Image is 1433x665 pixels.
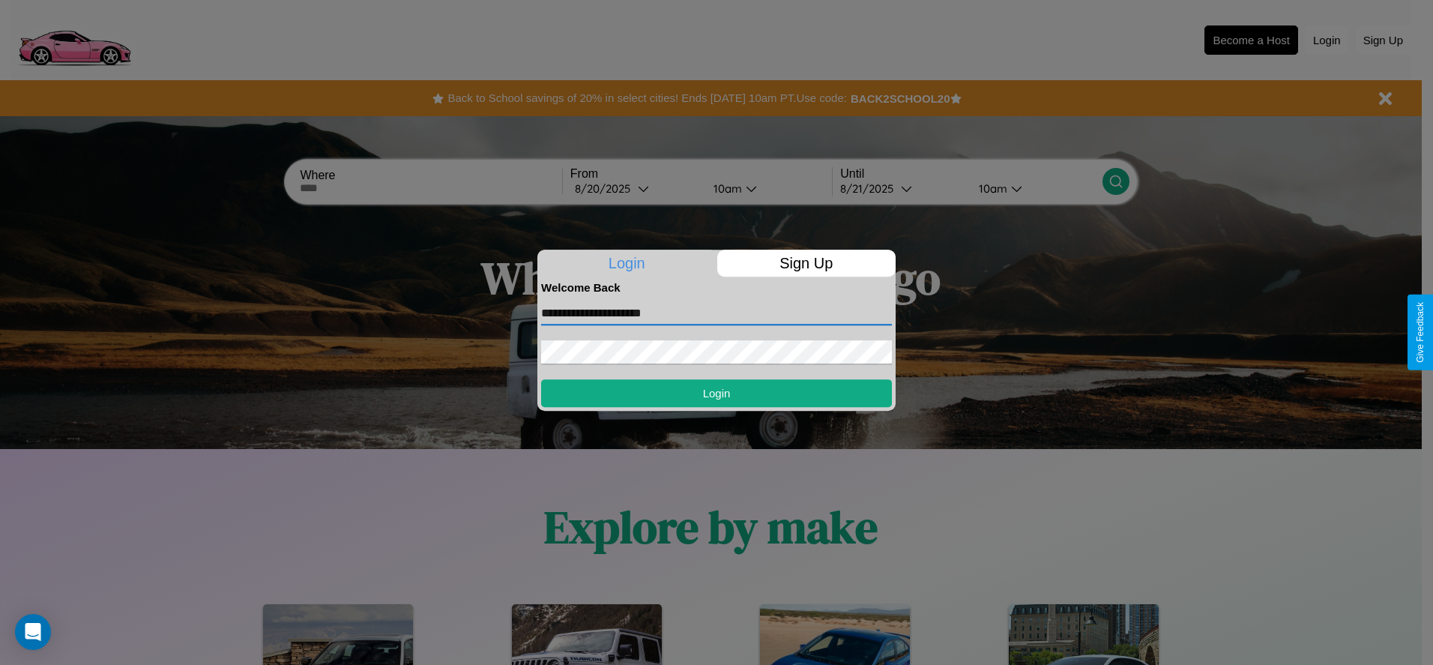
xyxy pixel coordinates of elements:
[717,250,896,277] p: Sign Up
[537,250,716,277] p: Login
[15,614,51,650] div: Open Intercom Messenger
[541,281,892,294] h4: Welcome Back
[1415,302,1426,363] div: Give Feedback
[541,379,892,407] button: Login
